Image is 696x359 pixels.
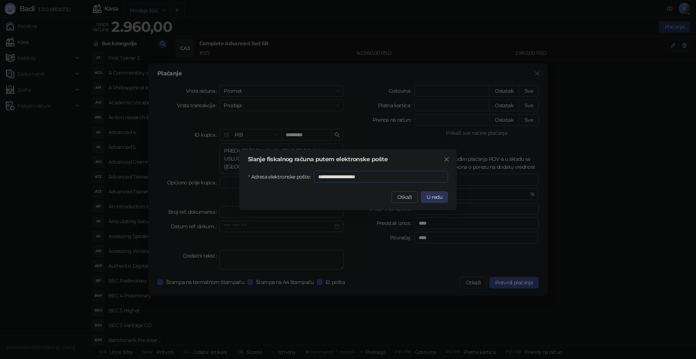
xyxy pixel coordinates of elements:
input: Adresa elektronske pošte [314,171,448,183]
span: U redu [427,194,442,200]
span: Otkaži [397,194,412,200]
label: Adresa elektronske pošte [248,171,314,183]
button: Close [441,154,452,165]
button: U redu [421,191,448,203]
span: Zatvori [441,156,452,162]
div: Slanje fiskalnog računa putem elektronske pošte [248,156,448,162]
button: Otkaži [391,191,418,203]
span: close [444,156,449,162]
